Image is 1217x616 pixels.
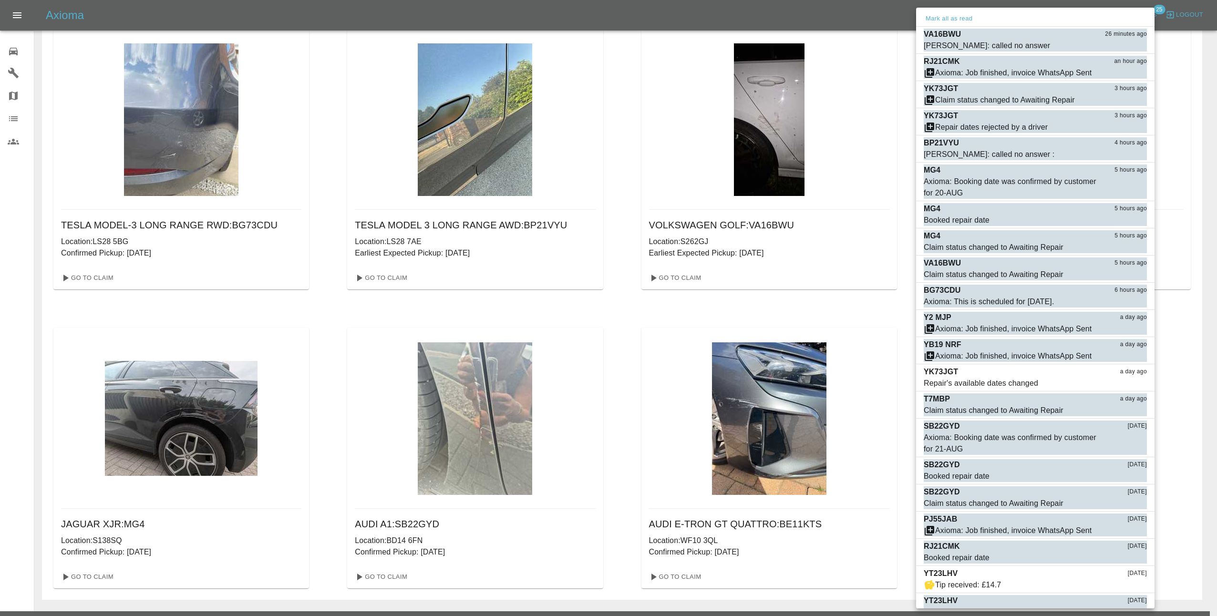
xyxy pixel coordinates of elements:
p: BG73CDU [924,285,961,296]
span: a day ago [1120,313,1147,322]
span: [DATE] [1128,487,1147,497]
span: an hour ago [1114,57,1147,66]
div: Booked repair date [924,471,990,482]
span: a day ago [1120,367,1147,377]
p: SB22GYD [924,459,960,471]
div: Tip received: £14.7 [935,579,1001,591]
p: BP21VYU [924,137,959,149]
span: 5 hours ago [1114,231,1147,241]
p: VA16BWU [924,257,961,269]
span: a day ago [1120,394,1147,404]
div: Axioma: This is scheduled for [DATE]. [924,296,1054,308]
span: [DATE] [1128,596,1147,606]
span: 5 hours ago [1114,165,1147,175]
span: [DATE] [1128,569,1147,578]
p: SB22GYD [924,486,960,498]
span: 4 hours ago [1114,138,1147,148]
div: Axioma: Job finished, invoice WhatsApp Sent [935,350,1092,362]
p: YK73JGT [924,366,958,378]
span: [DATE] [1128,460,1147,470]
div: [PERSON_NAME]: called no answer : [924,149,1054,160]
p: YT23LHV [924,568,958,579]
span: 26 minutes ago [1105,30,1147,39]
p: VA16BWU [924,29,961,40]
p: Y2 MJP [924,312,951,323]
p: MG4 [924,164,940,176]
div: Claim status changed to Awaiting Repair [935,94,1075,106]
span: [DATE] [1128,514,1147,524]
span: 3 hours ago [1114,111,1147,121]
div: Repair dates rejected by a driver [935,122,1048,133]
p: MG4 [924,230,940,242]
div: Axioma: Booking date was confirmed by customer for 20-AUG [924,176,1099,199]
span: [DATE] [1128,542,1147,551]
div: Claim status changed to Awaiting Repair [924,269,1063,280]
div: Claim status changed to Awaiting Repair [924,498,1063,509]
div: Repair's available dates changed [924,378,1038,389]
div: Axioma: Job finished, invoice WhatsApp Sent [935,525,1092,536]
span: 5 hours ago [1114,204,1147,214]
p: YK73JGT [924,83,958,94]
p: RJ21CMK [924,541,960,552]
span: [DATE] [1128,421,1147,431]
p: YK73JGT [924,110,958,122]
p: SB22GYD [924,421,960,432]
p: T7MBP [924,393,950,405]
div: Claim status changed to Awaiting Repair [924,405,1063,416]
p: MG4 [924,203,940,215]
button: Mark all as read [924,13,974,24]
span: 3 hours ago [1114,84,1147,93]
p: YT23LHV [924,595,958,606]
div: Booked repair date [924,215,990,226]
div: Axioma: Booking date was confirmed by customer for 21-AUG [924,432,1099,455]
div: Axioma: Job finished, invoice WhatsApp Sent [935,67,1092,79]
p: PJ55JAB [924,513,957,525]
p: RJ21CMK [924,56,960,67]
span: 5 hours ago [1114,258,1147,268]
div: Axioma: Job finished, invoice WhatsApp Sent [935,323,1092,335]
div: Claim status changed to Awaiting Repair [924,242,1063,253]
p: YB19 NRF [924,339,961,350]
span: 6 hours ago [1114,286,1147,295]
span: a day ago [1120,340,1147,349]
div: [PERSON_NAME]: called no answer [924,40,1050,51]
div: Booked repair date [924,552,990,564]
